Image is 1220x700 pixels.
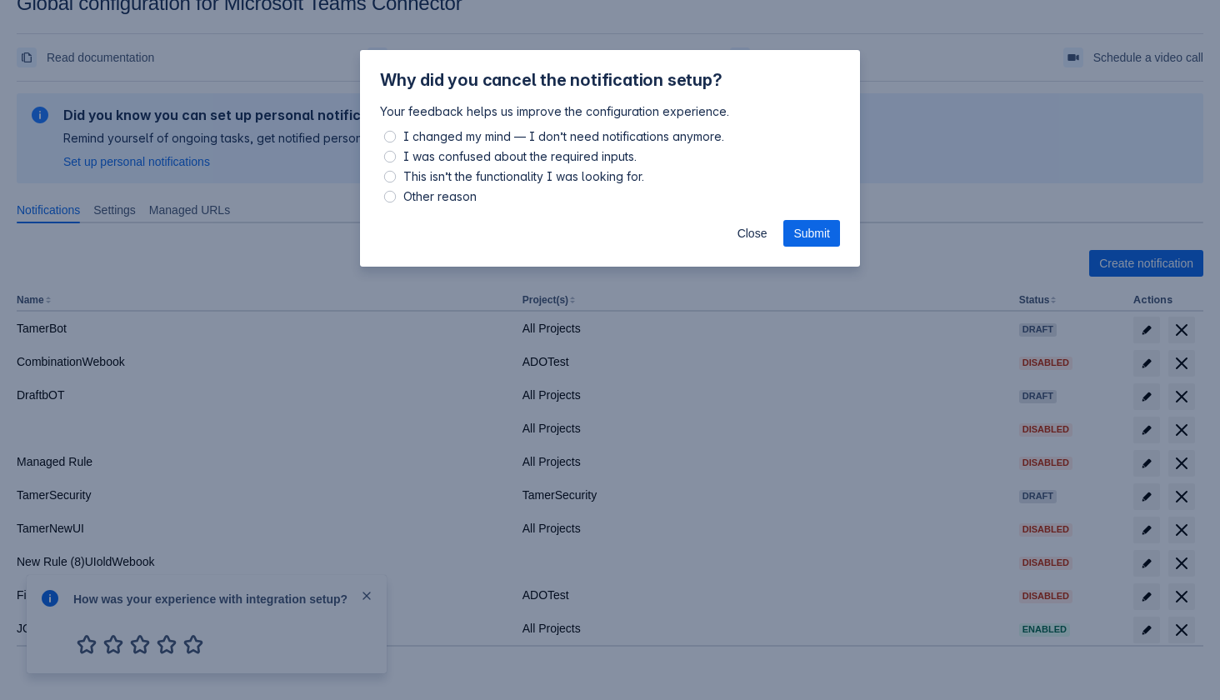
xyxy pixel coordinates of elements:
[737,220,767,247] span: Close
[400,187,480,207] span: Other reason
[783,220,840,247] button: Submit
[384,131,396,142] input: I changed my mind — I don’t need notifications anymore.
[380,104,729,118] span: Your feedback helps us improve the configuration experience.
[384,191,396,202] input: Other reason
[400,127,727,147] span: I changed my mind — I don’t need notifications anymore.
[380,70,722,90] span: Why did you cancel the notification setup?
[793,220,830,247] span: Submit
[384,171,396,182] input: This isn’t the functionality I was looking for.
[384,151,396,162] input: I was confused about the required inputs.
[400,167,647,187] span: This isn’t the functionality I was looking for.
[727,220,777,247] button: Close
[400,147,640,167] span: I was confused about the required inputs.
